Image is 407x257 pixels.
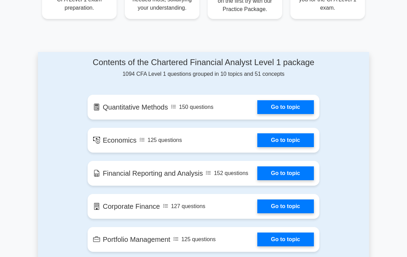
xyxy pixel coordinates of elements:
[88,58,319,68] h4: Contents of the Chartered Financial Analyst Level 1 package
[257,166,314,180] a: Go to topic
[257,133,314,147] a: Go to topic
[88,58,319,79] div: 1094 CFA Level 1 questions grouped in 10 topics and 51 concepts
[257,199,314,213] a: Go to topic
[257,100,314,114] a: Go to topic
[257,233,314,246] a: Go to topic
